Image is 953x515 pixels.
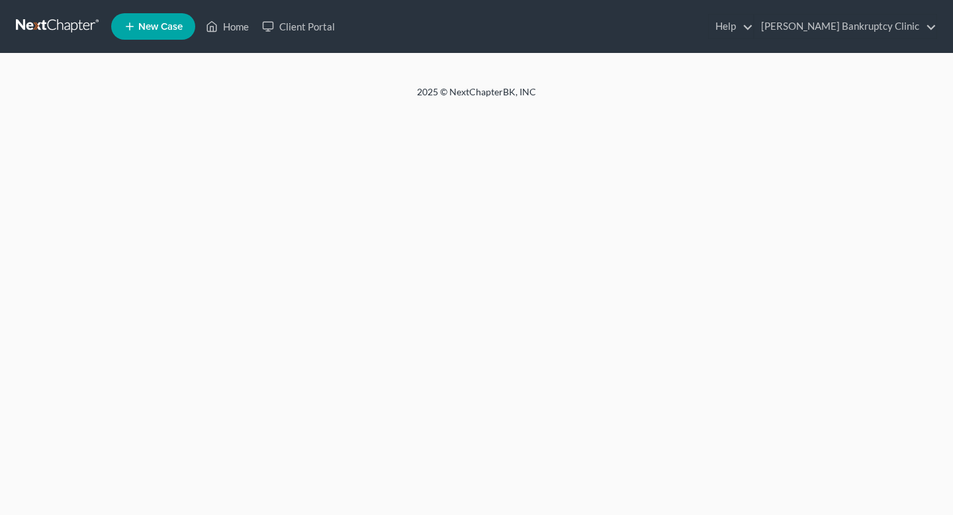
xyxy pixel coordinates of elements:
[111,13,195,40] new-legal-case-button: New Case
[709,15,753,38] a: Help
[754,15,936,38] a: [PERSON_NAME] Bankruptcy Clinic
[99,85,854,109] div: 2025 © NextChapterBK, INC
[255,15,341,38] a: Client Portal
[199,15,255,38] a: Home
